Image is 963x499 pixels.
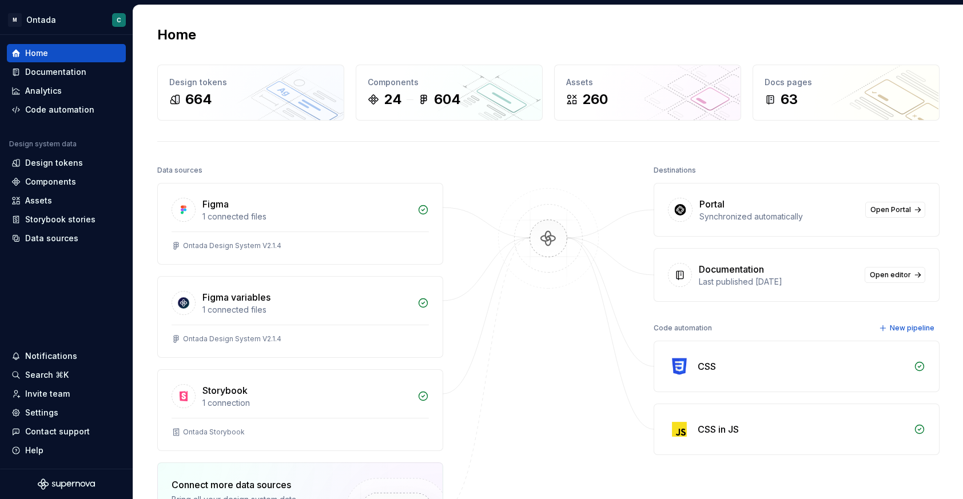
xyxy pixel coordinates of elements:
[183,428,245,437] div: Ontada Storybook
[781,90,798,109] div: 63
[25,104,94,115] div: Code automation
[183,241,281,250] div: Ontada Design System V2.1.4
[157,65,344,121] a: Design tokens664
[185,90,212,109] div: 664
[7,154,126,172] a: Design tokens
[172,478,326,492] div: Connect more data sources
[356,65,543,121] a: Components24604
[7,63,126,81] a: Documentation
[554,65,741,121] a: Assets260
[157,369,443,451] a: Storybook1 connectionOntada Storybook
[699,211,858,222] div: Synchronized automatically
[7,173,126,191] a: Components
[25,157,83,169] div: Design tokens
[654,162,696,178] div: Destinations
[890,324,934,333] span: New pipeline
[699,276,858,288] div: Last published [DATE]
[9,139,77,149] div: Design system data
[765,77,928,88] div: Docs pages
[7,210,126,229] a: Storybook stories
[434,90,461,109] div: 604
[566,77,729,88] div: Assets
[25,369,69,381] div: Search ⌘K
[7,82,126,100] a: Analytics
[25,176,76,187] div: Components
[7,44,126,62] a: Home
[7,366,126,384] button: Search ⌘K
[202,304,411,316] div: 1 connected files
[7,229,126,247] a: Data sources
[865,202,925,218] a: Open Portal
[25,407,58,418] div: Settings
[699,197,725,211] div: Portal
[7,441,126,460] button: Help
[870,270,911,280] span: Open editor
[7,347,126,365] button: Notifications
[753,65,940,121] a: Docs pages63
[384,90,402,109] div: 24
[25,388,70,400] div: Invite team
[202,290,270,304] div: Figma variables
[157,183,443,265] a: Figma1 connected filesOntada Design System V2.1.4
[157,276,443,358] a: Figma variables1 connected filesOntada Design System V2.1.4
[202,197,229,211] div: Figma
[654,320,712,336] div: Code automation
[698,422,739,436] div: CSS in JS
[870,205,911,214] span: Open Portal
[368,77,531,88] div: Components
[25,214,95,225] div: Storybook stories
[202,384,248,397] div: Storybook
[2,7,130,32] button: MOntadaC
[7,422,126,441] button: Contact support
[25,85,62,97] div: Analytics
[25,66,86,78] div: Documentation
[7,101,126,119] a: Code automation
[157,162,202,178] div: Data sources
[117,15,121,25] div: C
[25,195,52,206] div: Assets
[698,360,716,373] div: CSS
[38,478,95,490] svg: Supernova Logo
[26,14,56,26] div: Ontada
[25,426,90,437] div: Contact support
[699,262,764,276] div: Documentation
[7,404,126,422] a: Settings
[169,77,332,88] div: Design tokens
[876,320,940,336] button: New pipeline
[25,445,43,456] div: Help
[8,13,22,27] div: M
[202,397,411,409] div: 1 connection
[865,267,925,283] a: Open editor
[7,191,126,210] a: Assets
[25,47,48,59] div: Home
[183,334,281,344] div: Ontada Design System V2.1.4
[25,350,77,362] div: Notifications
[157,26,196,44] h2: Home
[582,90,608,109] div: 260
[202,211,411,222] div: 1 connected files
[25,233,78,244] div: Data sources
[7,385,126,403] a: Invite team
